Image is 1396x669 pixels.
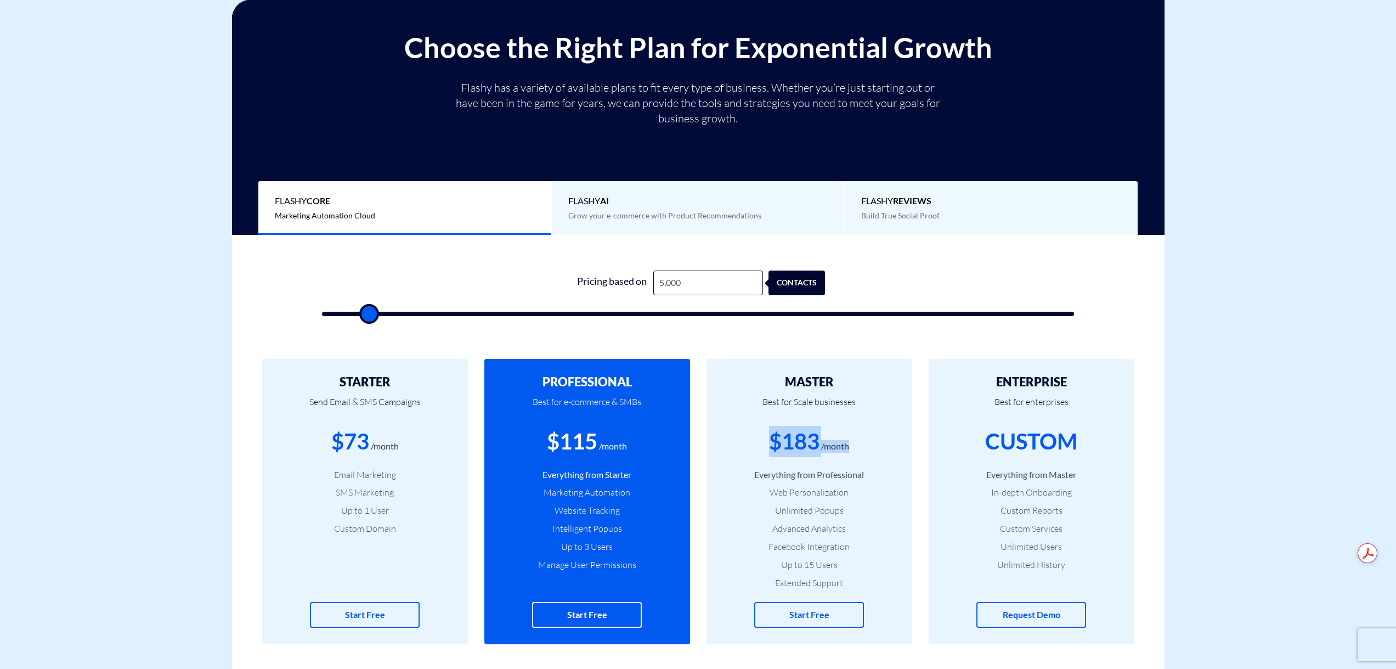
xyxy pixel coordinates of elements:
[945,469,1118,481] li: Everything from Master
[723,504,896,517] li: Unlimited Popups
[600,195,609,206] b: AI
[723,486,896,499] li: Web Personalization
[945,541,1118,553] li: Unlimited Users
[945,522,1118,535] li: Custom Services
[893,195,931,206] b: REVIEWS
[861,195,1121,207] span: Flashy
[723,559,896,571] li: Up to 15 Users
[775,271,831,295] div: contacts
[723,469,896,481] li: Everything from Professional
[501,469,674,481] li: Everything from Starter
[532,602,642,628] a: Start Free
[501,486,674,499] li: Marketing Automation
[945,389,1118,426] p: Best for enterprises
[279,486,451,499] li: SMS Marketing
[571,271,653,295] div: Pricing based on
[279,522,451,535] li: Custom Domain
[723,577,896,589] li: Extended Support
[501,541,674,553] li: Up to 3 Users
[501,375,674,389] h2: PROFESSIONAL
[501,389,674,426] p: Best for e-commerce & SMBs
[547,426,597,457] div: $115
[331,426,369,457] div: $73
[451,80,945,126] p: Flashy has a variety of available plans to fit every type of business. Whether you’re just starti...
[723,541,896,553] li: Facebook Integration
[821,440,849,453] div: /month
[279,504,451,517] li: Up to 1 User
[723,389,896,426] p: Best for Scale businesses
[240,32,1156,63] h2: Choose the Right Plan for Exponential Growth
[945,559,1118,571] li: Unlimited History
[945,486,1118,499] li: In-depth Onboarding
[754,602,864,628] a: Start Free
[723,522,896,535] li: Advanced Analytics
[599,440,627,453] div: /month
[275,211,375,220] span: Marketing Automation Cloud
[501,504,674,517] li: Website Tracking
[279,375,451,389] h2: STARTER
[307,195,330,206] b: Core
[279,469,451,481] li: Email Marketing
[568,211,761,220] span: Grow your e-commerce with Product Recommendations
[723,375,896,389] h2: MASTER
[945,375,1118,389] h2: ENTERPRISE
[501,559,674,571] li: Manage User Permissions
[769,426,819,457] div: $183
[945,504,1118,517] li: Custom Reports
[568,195,828,207] span: Flashy
[279,389,451,426] p: Send Email & SMS Campaigns
[976,602,1086,628] a: Request Demo
[861,211,940,220] span: Build True Social Proof
[310,602,420,628] a: Start Free
[985,426,1077,457] div: CUSTOM
[501,522,674,535] li: Intelligent Popups
[275,195,534,207] span: Flashy
[371,440,399,453] div: /month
